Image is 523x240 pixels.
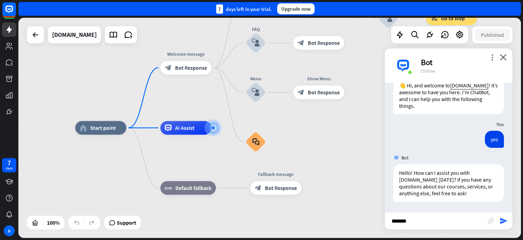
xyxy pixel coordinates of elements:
i: block_bot_response [165,64,172,71]
div: days left in your trial. [216,4,272,14]
div: iteshub.com [52,26,97,43]
button: Open LiveChat chat widget [5,3,26,23]
p: Hello! How can I assist you with [DOMAIN_NAME] [DATE]? If you have any questions about our course... [399,169,498,197]
i: block_goto [430,15,438,22]
span: Start point [90,125,116,131]
button: Published [475,29,510,41]
div: Show Menu [288,75,349,82]
span: Bot [401,155,409,161]
i: block_faq [252,138,259,146]
div: 👋 Hi, and welcome to ! It’s awesome to have you here. I’m ChatBot, and I can help you with the fo... [393,77,504,114]
div: days [6,166,13,171]
span: Default fallback [175,185,211,192]
a: 7 days [2,158,16,172]
span: Support [117,217,136,228]
i: home_2 [80,125,87,131]
i: send [500,217,508,225]
i: block_bot_response [255,185,261,192]
div: Menu [235,75,276,82]
span: Bot Response [308,89,340,96]
span: Bot Response [265,185,297,192]
i: block_user_input [252,88,260,97]
span: Go to step [441,15,465,22]
i: close [500,54,507,60]
div: 100% [45,217,62,228]
div: 7 [216,4,223,14]
i: block_user_input [252,39,260,47]
i: block_user_input [384,14,393,22]
div: FAQ [235,26,276,33]
span: AI Assist [175,125,194,131]
span: You [496,121,504,127]
div: Online [421,68,504,74]
a: [DOMAIN_NAME] [450,82,489,89]
div: Upgrade now [277,3,315,14]
div: N [4,225,15,236]
div: Welcome message [155,51,217,57]
i: more_vert [489,54,495,60]
i: block_bot_response [298,40,304,46]
i: block_attachment [488,217,495,224]
div: Bot [421,57,504,68]
div: 7 [7,160,11,166]
span: Bot Response [308,40,340,46]
div: Fallback message [245,171,306,178]
span: Bot Response [175,64,207,71]
i: block_bot_response [298,89,304,96]
div: yes [485,131,504,148]
i: block_fallback [165,185,172,192]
